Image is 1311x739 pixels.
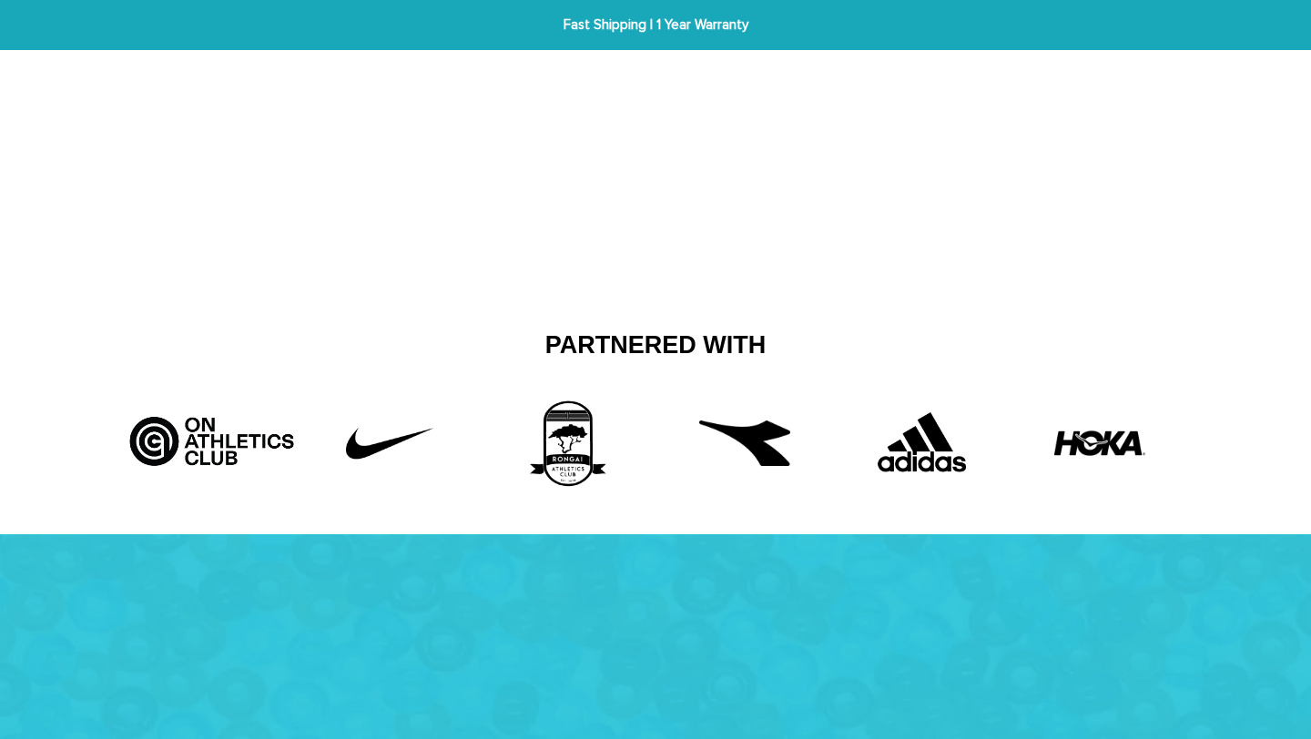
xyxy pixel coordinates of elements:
[404,15,907,35] span: Fast Shipping | 1 Year Warranty
[123,398,300,471] img: Artboard_5_bcd5fb9d-526a-4748-82a7-e4a7ed1c43f8.jpg
[854,398,991,489] img: Adidas.png
[699,398,790,489] img: free-diadora-logo-icon-download-in-svg-png-gif-file-formats--brand-fashion-pack-logos-icons-28542...
[1054,398,1145,489] img: HOKA-logo.webp
[321,398,458,489] img: Untitled-1_42f22808-10d6-43b8-a0fd-fffce8cf9462.png
[137,330,1174,361] h2: Partnered With
[499,398,635,489] img: 3rd_partner.png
